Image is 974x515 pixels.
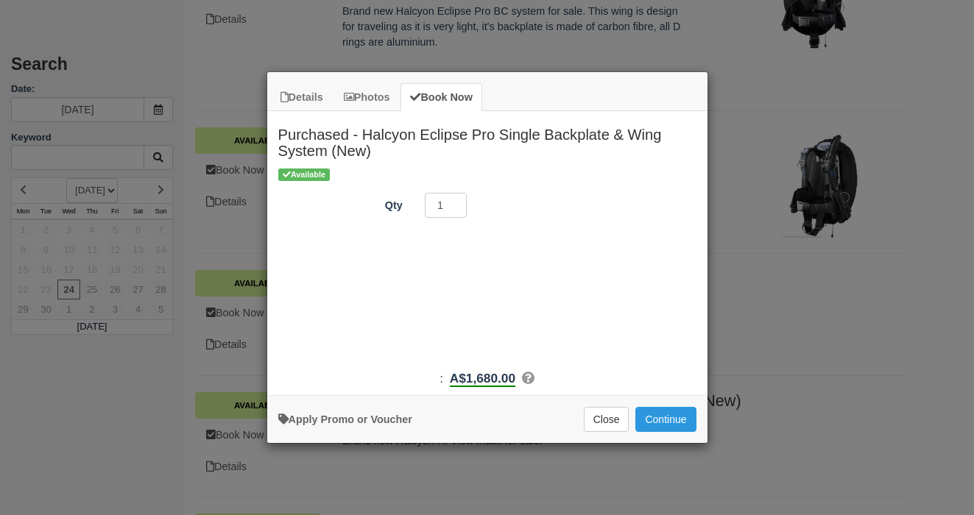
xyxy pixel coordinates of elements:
[267,193,414,213] label: Qty
[278,168,331,181] span: Available
[584,407,629,432] button: Close
[450,371,515,387] b: A$1,680.00
[278,413,412,425] a: Apply Voucher
[400,83,481,112] a: Book Now
[271,83,333,112] a: Details
[267,111,707,166] h2: Purchased - Halcyon Eclipse Pro Single Backplate & Wing System (New)
[334,83,400,112] a: Photos
[635,407,696,432] button: Add to Booking
[267,111,707,387] div: Item Modal
[267,369,707,388] div: :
